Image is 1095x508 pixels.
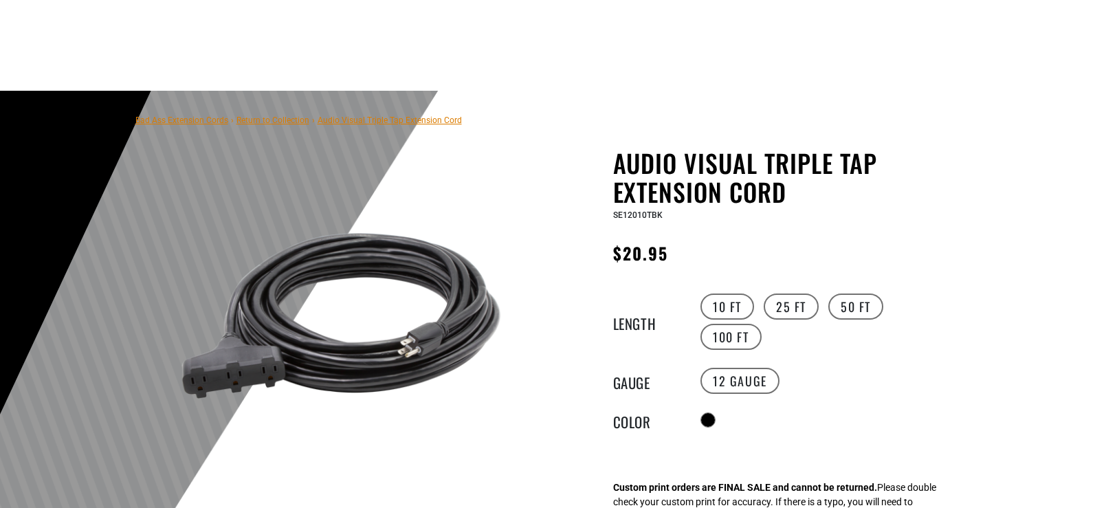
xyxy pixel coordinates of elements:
[700,324,762,350] label: 100 FT
[613,241,668,265] span: $20.95
[135,111,462,128] nav: breadcrumbs
[312,115,315,125] span: ›
[700,294,754,320] label: 10 FT
[764,294,819,320] label: 25 FT
[176,151,507,483] img: black
[318,115,462,125] span: Audio Visual Triple Tap Extension Cord
[700,368,779,394] label: 12 Gauge
[613,411,682,429] legend: Color
[613,210,663,220] span: SE12010TBK
[613,482,877,493] strong: Custom print orders are FINAL SALE and cannot be returned.
[828,294,883,320] label: 50 FT
[613,313,682,331] legend: Length
[236,115,309,125] a: Return to Collection
[135,115,228,125] a: Bad Ass Extension Cords
[613,148,950,206] h1: Audio Visual Triple Tap Extension Cord
[613,372,682,390] legend: Gauge
[231,115,234,125] span: ›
